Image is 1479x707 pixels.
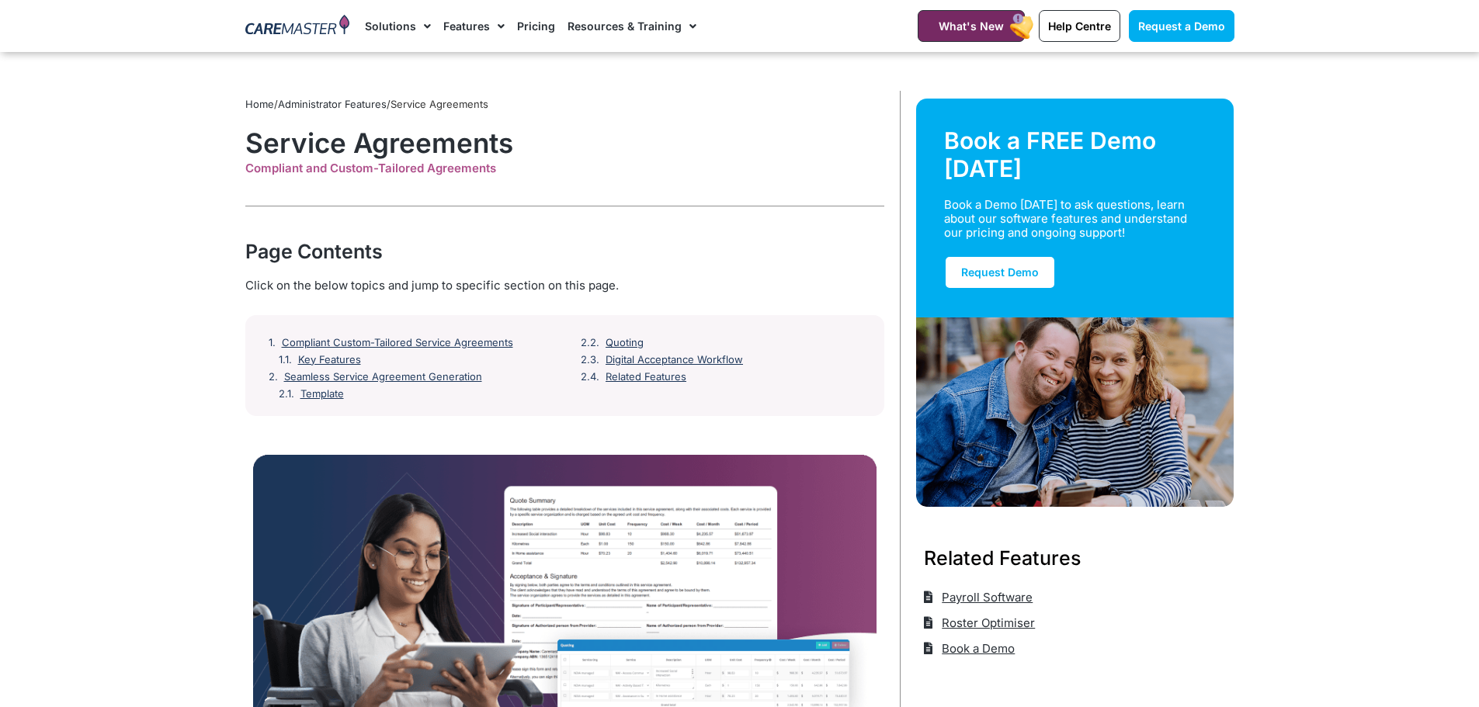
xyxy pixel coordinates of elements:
[916,317,1234,507] img: Support Worker and NDIS Participant out for a coffee.
[1138,19,1225,33] span: Request a Demo
[284,371,482,383] a: Seamless Service Agreement Generation
[924,584,1033,610] a: Payroll Software
[938,584,1033,610] span: Payroll Software
[245,161,884,175] div: Compliant and Custom-Tailored Agreements
[606,354,743,366] a: Digital Acceptance Workflow
[298,354,361,366] a: Key Features
[924,636,1016,661] a: Book a Demo
[924,544,1227,572] h3: Related Features
[282,337,513,349] a: Compliant Custom-Tailored Service Agreements
[1129,10,1234,42] a: Request a Demo
[918,10,1025,42] a: What's New
[245,277,884,294] div: Click on the below topics and jump to specific section on this page.
[944,198,1188,240] div: Book a Demo [DATE] to ask questions, learn about our software features and understand our pricing...
[924,610,1036,636] a: Roster Optimiser
[944,255,1056,289] a: Request Demo
[245,98,488,110] span: / /
[938,610,1035,636] span: Roster Optimiser
[300,337,647,394] a: Template
[1039,10,1120,42] a: Help Centre
[245,237,884,265] div: Page Contents
[939,19,1004,33] span: What's New
[245,98,274,110] a: Home
[1048,19,1111,33] span: Help Centre
[245,15,350,38] img: CareMaster Logo
[961,265,1039,279] span: Request Demo
[245,126,884,159] h1: Service Agreements
[391,98,488,110] span: Service Agreements
[278,98,387,110] a: Administrator Features
[944,126,1206,182] div: Book a FREE Demo [DATE]
[606,337,644,349] a: Quoting
[606,371,686,383] a: Related Features
[938,636,1015,661] span: Book a Demo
